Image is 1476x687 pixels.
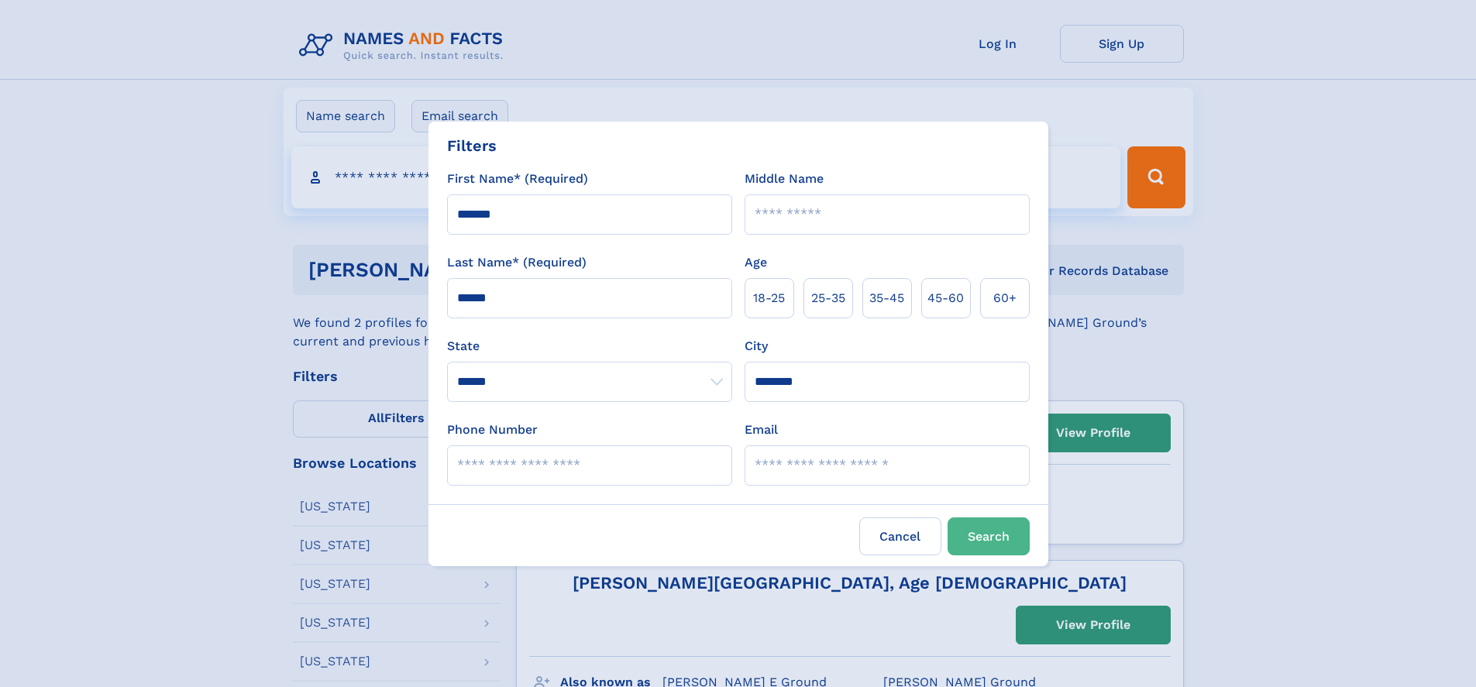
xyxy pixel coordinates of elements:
[993,289,1017,307] span: 60+
[447,421,538,439] label: Phone Number
[745,253,767,272] label: Age
[948,517,1030,555] button: Search
[745,337,768,356] label: City
[745,421,778,439] label: Email
[927,289,964,307] span: 45‑60
[745,170,824,188] label: Middle Name
[447,170,588,188] label: First Name* (Required)
[811,289,845,307] span: 25‑35
[859,517,941,555] label: Cancel
[447,253,587,272] label: Last Name* (Required)
[447,134,497,157] div: Filters
[869,289,904,307] span: 35‑45
[753,289,785,307] span: 18‑25
[447,337,732,356] label: State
